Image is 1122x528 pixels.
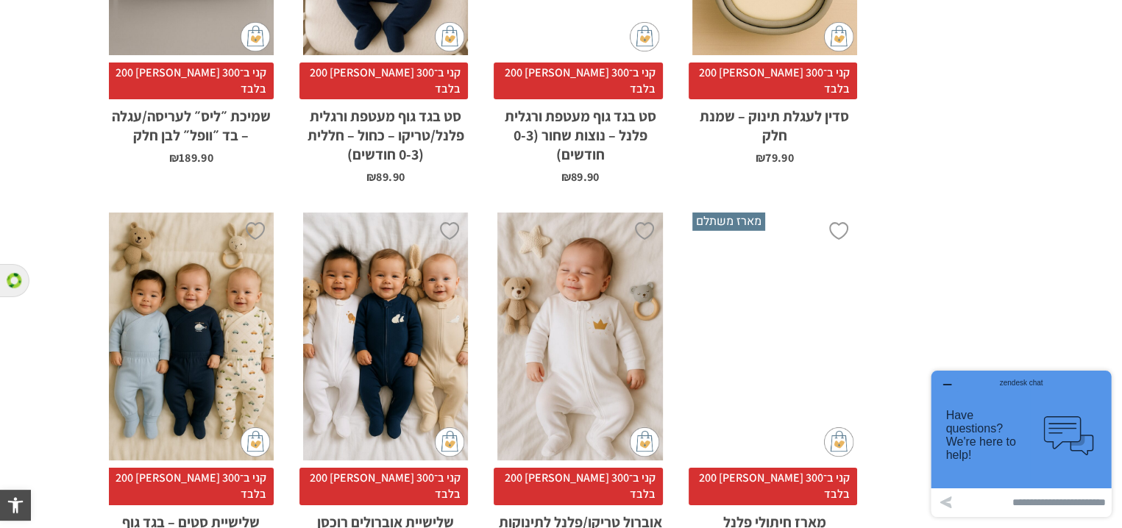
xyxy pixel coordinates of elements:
span: קני ב־300 [PERSON_NAME] 200 בלבד [689,468,857,505]
span: קני ב־300 [PERSON_NAME] 200 בלבד [494,468,662,505]
span: קני ב־300 [PERSON_NAME] 200 בלבד [105,63,274,100]
span: ₪ [169,150,179,165]
img: cat-mini-atc.png [824,22,853,51]
img: cat-mini-atc.png [241,427,270,457]
bdi: 89.90 [366,169,405,185]
h2: שמיכת ״ליס״ לעריסה/עגלה – בד ״וופל״ לבן חלק [109,99,274,145]
span: ₪ [756,150,765,165]
img: cat-mini-atc.png [435,22,464,51]
span: ₪ [366,169,376,185]
span: קני ב־300 [PERSON_NAME] 200 בלבד [299,63,468,100]
img: cat-mini-atc.png [824,427,853,457]
span: קני ב־300 [PERSON_NAME] 200 בלבד [689,63,857,100]
h2: סדין לעגלת תינוק – שמנת חלק [692,99,857,145]
bdi: 79.90 [756,150,794,165]
span: קני ב־300 [PERSON_NAME] 200 בלבד [494,63,662,100]
img: cat-mini-atc.png [630,427,659,457]
bdi: 89.90 [561,169,599,185]
h2: סט בגד גוף מעטפת ורגלית פלנל/טריקו – כחול – חללית (0-3 חודשים) [303,99,468,164]
span: קני ב־300 [PERSON_NAME] 200 בלבד [105,468,274,505]
img: cat-mini-atc.png [241,22,270,51]
img: cat-mini-atc.png [435,427,464,457]
span: ₪ [561,169,570,185]
span: מארז משתלם [692,213,765,230]
bdi: 189.90 [169,150,213,165]
span: קני ב־300 [PERSON_NAME] 200 בלבד [299,468,468,505]
img: cat-mini-atc.png [630,22,659,51]
h2: סט בגד גוף מעטפת ורגלית פלנל – נוצות שחור (0-3 חודשים) [497,99,662,164]
iframe: פותח יישומון שאפשר לשוחח בו בצ'אט עם אחד הנציגים שלנו [926,365,1117,523]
